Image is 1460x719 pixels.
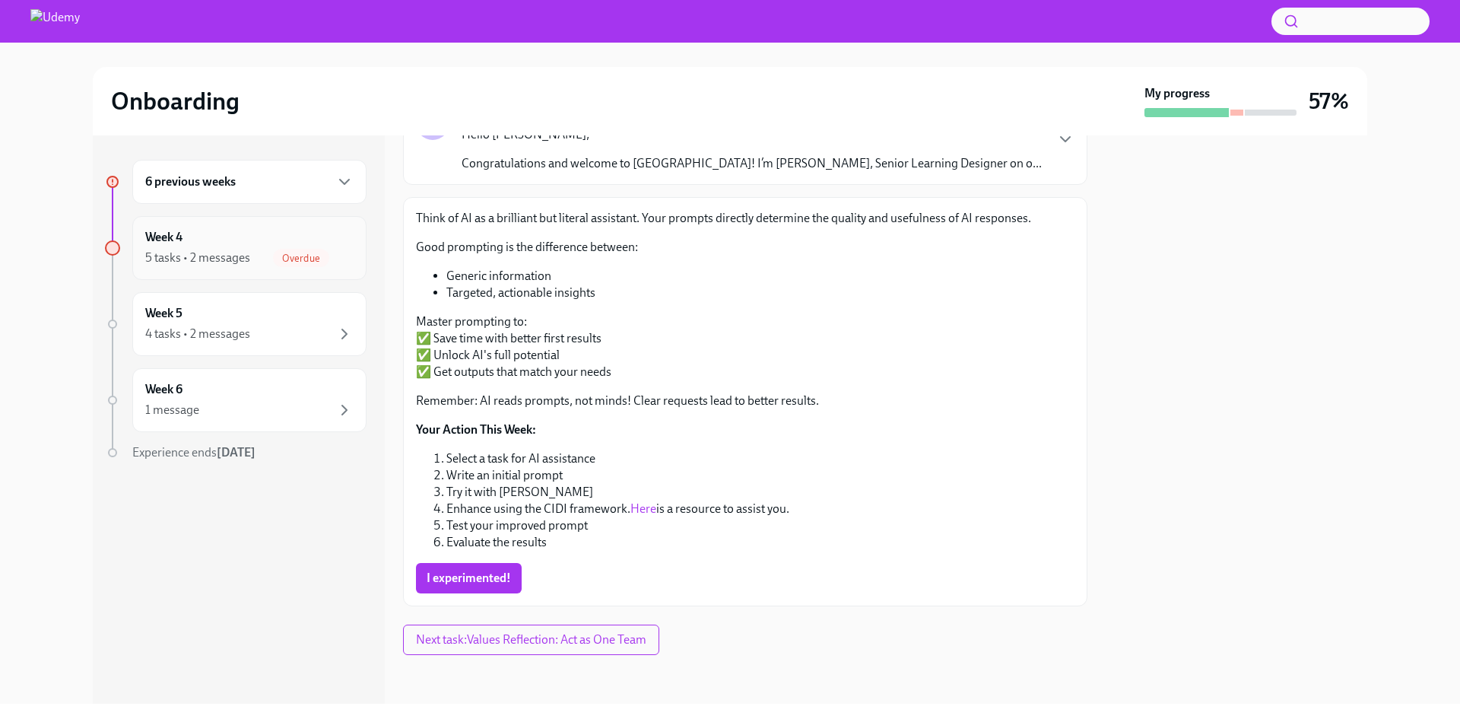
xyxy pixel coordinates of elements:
[446,484,1074,501] li: Try it with [PERSON_NAME]
[105,292,367,356] a: Week 54 tasks • 2 messages
[446,285,1074,301] li: Targeted, actionable insights
[462,155,1042,172] p: Congratulations and welcome to [GEOGRAPHIC_DATA]! I’m [PERSON_NAME], Senior Learning Designer on ...
[446,501,1074,517] li: Enhance using the CIDI framework. is a resource to assist you.
[132,445,255,460] span: Experience ends
[416,632,646,647] span: Next task : Values Reflection: Act as One Team
[1309,87,1349,115] h3: 57%
[105,216,367,280] a: Week 45 tasks • 2 messagesOverdue
[446,517,1074,534] li: Test your improved prompt
[1144,85,1210,102] strong: My progress
[145,402,199,418] div: 1 message
[630,501,656,516] a: Here
[217,445,255,460] strong: [DATE]
[273,253,329,264] span: Overdue
[416,563,522,593] button: I experimented!
[145,250,250,266] div: 5 tasks • 2 messages
[416,313,1074,380] p: Master prompting to: ✅ Save time with better first results ✅ Unlock AI's full potential ✅ Get out...
[427,571,511,586] span: I experimented!
[111,86,240,116] h2: Onboarding
[145,326,250,342] div: 4 tasks • 2 messages
[446,268,1074,285] li: Generic information
[145,229,182,246] h6: Week 4
[416,393,1074,409] p: Remember: AI reads prompts, not minds! Clear requests lead to better results.
[416,210,1074,227] p: Think of AI as a brilliant but literal assistant. Your prompts directly determine the quality and...
[403,625,659,655] button: Next task:Values Reflection: Act as One Team
[145,173,236,190] h6: 6 previous weeks
[446,450,1074,467] li: Select a task for AI assistance
[132,160,367,204] div: 6 previous weeks
[105,368,367,432] a: Week 61 message
[416,239,1074,256] p: Good prompting is the difference between:
[145,381,182,398] h6: Week 6
[446,467,1074,484] li: Write an initial prompt
[30,9,80,33] img: Udemy
[145,305,182,322] h6: Week 5
[446,534,1074,551] li: Evaluate the results
[416,422,536,437] strong: Your Action This Week:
